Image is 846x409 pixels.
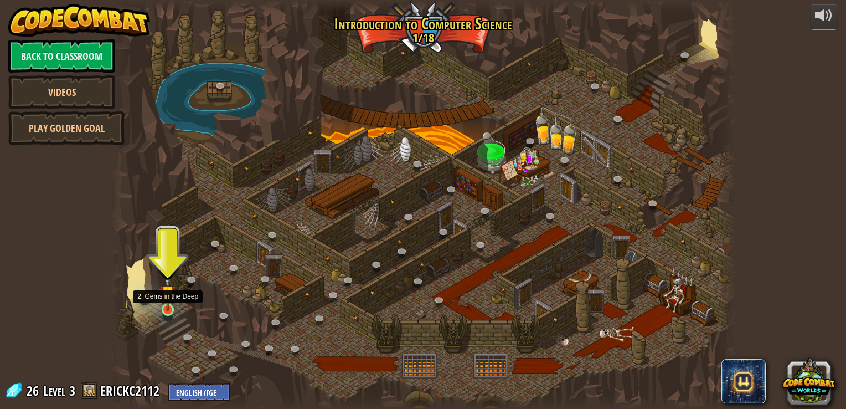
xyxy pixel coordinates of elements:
span: Level [43,382,65,400]
a: Videos [8,75,115,109]
a: Play Golden Goal [8,111,125,145]
img: level-banner-started.png [160,275,176,311]
span: 3 [69,382,75,400]
a: Back to Classroom [8,39,115,73]
a: ERICKC2112 [100,382,163,400]
button: Adjust volume [810,4,838,30]
img: CodeCombat - Learn how to code by playing a game [8,4,150,37]
span: 26 [27,382,42,400]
